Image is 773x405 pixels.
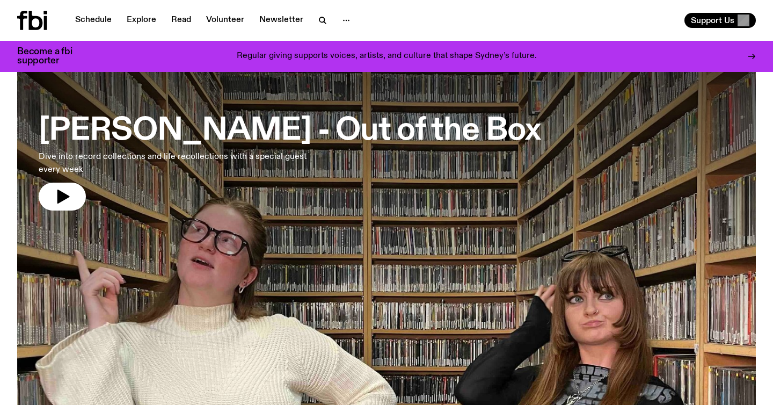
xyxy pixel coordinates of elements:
[684,13,756,28] button: Support Us
[39,150,313,176] p: Dive into record collections and life recollections with a special guest every week
[253,13,310,28] a: Newsletter
[17,47,86,66] h3: Become a fbi supporter
[69,13,118,28] a: Schedule
[237,52,537,61] p: Regular giving supports voices, artists, and culture that shape Sydney’s future.
[39,116,541,146] h3: [PERSON_NAME] - Out of the Box
[165,13,198,28] a: Read
[691,16,734,25] span: Support Us
[39,105,541,211] a: [PERSON_NAME] - Out of the BoxDive into record collections and life recollections with a special ...
[200,13,251,28] a: Volunteer
[120,13,163,28] a: Explore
